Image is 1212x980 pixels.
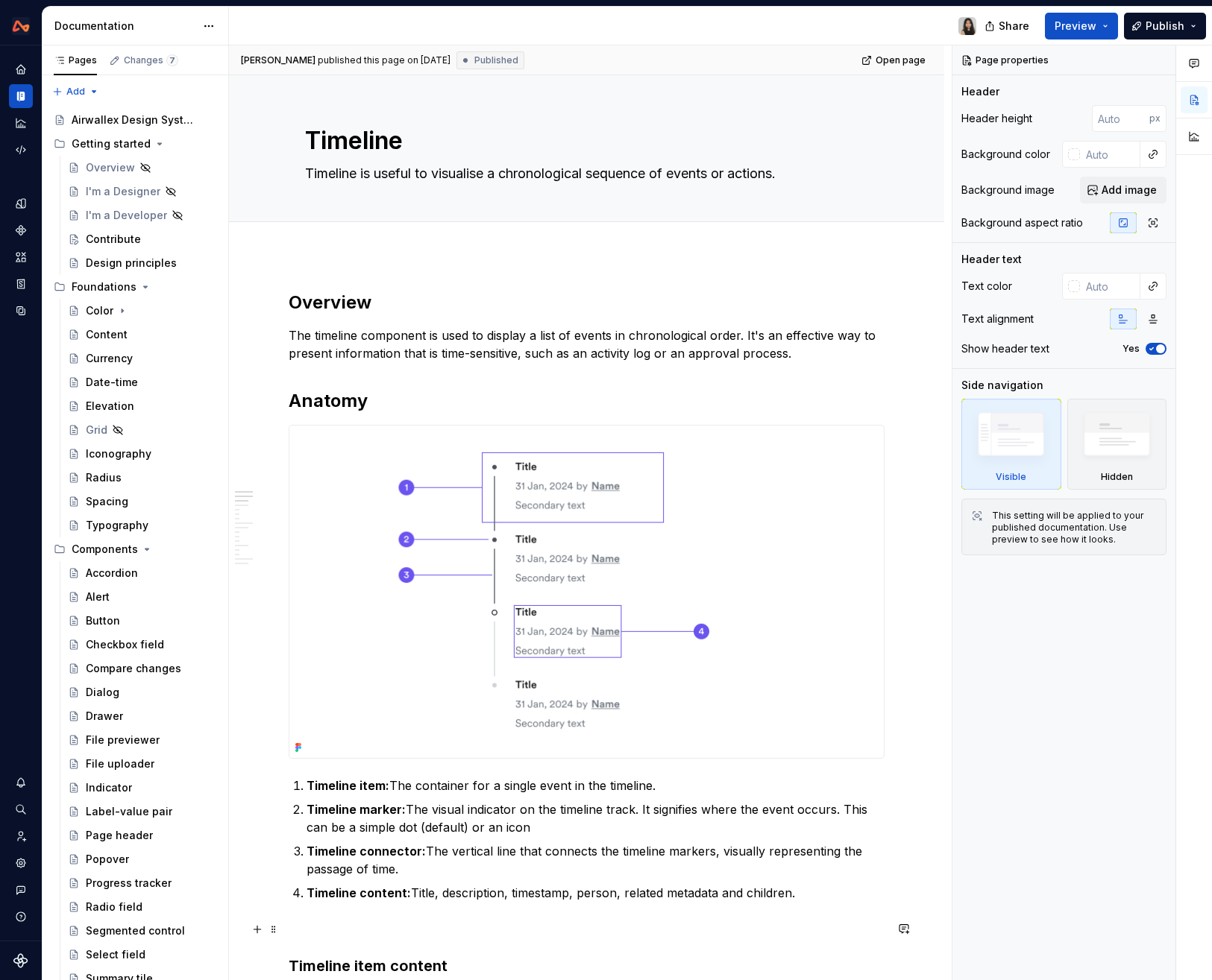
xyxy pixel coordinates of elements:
p: The container for a single event in the timeline. [307,777,885,794]
span: Preview [1055,19,1096,34]
div: Hidden [1067,399,1167,490]
a: Supernova Logo [13,953,28,968]
p: px [1149,113,1161,124]
div: Page header [86,828,153,843]
a: Dialog [62,680,222,704]
a: I'm a Designer [62,180,222,203]
a: Spacing [62,490,222,513]
div: Visible [961,399,1061,490]
input: Auto [1080,141,1140,168]
a: Storybook stories [9,272,33,296]
a: Documentation [9,84,33,108]
div: Typography [86,518,148,533]
a: Compare changes [62,657,222,680]
div: Header height [961,111,1032,126]
p: The visual indicator on the timeline track. It signifies where the event occurs. This can be a si... [307,800,885,836]
input: Auto [1080,273,1140,300]
div: Header [961,84,999,99]
strong: Timeline content: [307,885,411,900]
div: Segmented control [86,923,185,938]
a: Indicator [62,776,222,800]
a: I'm a Developer [62,203,222,227]
div: Search ⌘K [9,797,33,821]
button: Preview [1045,13,1118,39]
div: Text alignment [961,312,1034,326]
div: Airwallex Design System [72,113,195,127]
span: [PERSON_NAME] [241,54,315,66]
a: Label-value pair [62,800,222,823]
input: Auto [1092,105,1149,132]
textarea: Timeline [302,123,866,159]
span: Share [999,19,1029,34]
a: Data sources [9,299,33,323]
img: Xiangjun [958,17,976,35]
h2: Overview [289,291,885,314]
div: Notifications [9,771,33,794]
div: Popover [86,852,129,867]
a: Grid [62,418,222,442]
strong: Timeline item content [289,957,448,975]
a: Popover [62,847,222,871]
div: Header text [961,252,1022,267]
a: Progress tracker [62,871,222,895]
button: Contact support [9,878,33,902]
p: The timeline component is used to display a list of events in chronological order. It's an effect... [289,326,885,362]
p: The vertical line that connects the timeline markers, visually representing the passage of time. [307,842,885,878]
div: Background color [961,147,1050,162]
div: Documentation [54,19,195,34]
a: Color [62,299,222,323]
a: Analytics [9,111,33,135]
a: Home [9,57,33,81]
a: Drawer [62,704,222,728]
a: Design tokens [9,192,33,215]
div: Button [86,613,120,628]
div: Overview [86,160,135,175]
a: Select field [62,943,222,967]
div: Pages [54,54,97,66]
div: Components [48,537,222,561]
a: Assets [9,245,33,269]
div: Content [86,327,128,342]
div: Visible [996,471,1026,483]
strong: Timeline item: [307,778,389,793]
strong: Timeline marker: [307,802,406,817]
a: Radius [62,466,222,490]
div: Components [72,542,138,557]
div: Getting started [48,132,222,156]
div: Date-time [86,375,138,390]
div: Indicator [86,780,132,795]
div: Alert [86,589,110,604]
button: Add [48,81,104,102]
a: Currency [62,347,222,370]
div: Grid [86,423,107,437]
div: Drawer [86,709,123,724]
div: Currency [86,351,133,366]
a: Typography [62,513,222,537]
div: Getting started [72,136,151,151]
div: File previewer [86,733,160,747]
span: Add image [1102,183,1157,197]
div: Changes [124,54,178,66]
div: Hidden [1101,471,1133,483]
a: Design principles [62,251,222,275]
div: I'm a Designer [86,184,160,199]
strong: Timeline connector: [307,844,426,859]
div: Spacing [86,494,128,509]
a: Page header [62,823,222,847]
a: Checkbox field [62,633,222,657]
a: Code automation [9,138,33,162]
p: Title, description, timestamp, person, related metadata and children. [307,884,885,902]
a: Date-time [62,370,222,394]
div: Progress tracker [86,876,172,891]
a: Invite team [9,824,33,848]
div: Color [86,303,113,318]
span: 7 [166,54,178,66]
h2: Anatomy [289,389,885,413]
